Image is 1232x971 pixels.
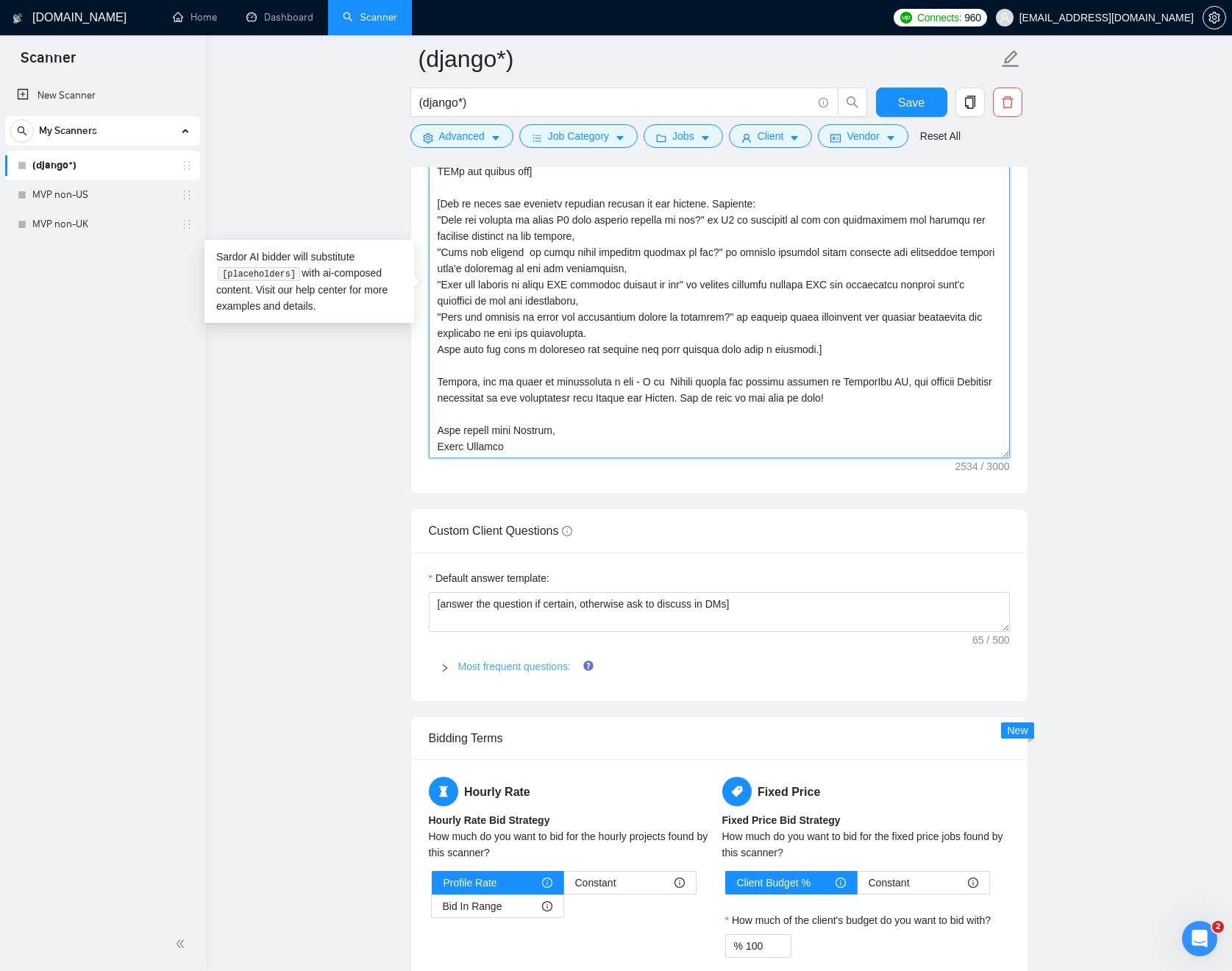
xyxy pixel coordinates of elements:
span: tag [722,777,752,806]
button: settingAdvancedcaret-down [410,124,513,148]
img: logo [13,7,23,30]
a: homeHome [173,11,217,24]
span: info-circle [968,878,978,888]
span: 960 [964,10,980,26]
div: Tooltip anchor [582,659,595,672]
span: Profile Rate [444,872,497,894]
a: help center [296,284,346,296]
button: idcardVendorcaret-down [818,124,908,148]
div: Most frequent questions: [429,650,1010,683]
button: copy [955,88,985,117]
span: Client Budget % [737,872,811,894]
b: Hourly Rate Bid Strategy [429,814,550,826]
a: searchScanner [343,11,397,24]
span: info-circle [819,98,828,107]
span: edit [1001,49,1020,68]
span: caret-down [789,132,800,143]
span: Bid In Range [443,895,502,917]
div: Sardor AI bidder will substitute with ai-composed content. Visit our for more examples and details. [204,240,414,323]
a: New Scanner [17,81,188,110]
span: New [1007,725,1028,736]
span: info-circle [542,901,552,911]
button: Save [876,88,947,117]
span: caret-down [491,132,501,143]
button: folderJobscaret-down [644,124,723,148]
span: right [441,664,449,672]
span: holder [181,189,193,201]
span: 2 [1212,921,1224,933]
span: bars [532,132,542,143]
span: Constant [869,872,910,894]
a: setting [1203,12,1226,24]
button: barsJob Categorycaret-down [519,124,638,148]
img: upwork-logo.png [900,12,912,24]
button: search [10,119,34,143]
textarea: Cover letter template: [429,127,1010,458]
li: My Scanners [5,116,200,239]
span: copy [956,96,984,109]
code: [placeholders] [218,267,299,282]
span: info-circle [836,878,846,888]
span: idcard [830,132,841,143]
button: search [838,88,867,117]
span: folder [656,132,666,143]
div: How much do you want to bid for the fixed price jobs found by this scanner? [722,828,1010,861]
span: Vendor [847,128,879,144]
button: delete [993,88,1022,117]
a: (django*) [32,151,172,180]
li: New Scanner [5,81,200,110]
span: hourglass [429,777,458,806]
span: user [1000,13,1010,23]
input: How much of the client's budget do you want to bid with? [746,935,791,957]
span: holder [181,160,193,171]
span: Save [898,93,925,112]
button: userClientcaret-down [729,124,813,148]
span: caret-down [615,132,625,143]
span: user [741,132,752,143]
div: How much do you want to bid for the hourly projects found by this scanner? [429,828,716,861]
iframe: Intercom live chat [1182,921,1217,956]
a: dashboardDashboard [246,11,313,24]
span: Jobs [672,128,694,144]
span: setting [423,132,433,143]
span: Advanced [439,128,485,144]
span: info-circle [562,526,572,536]
a: MVP non-US [32,180,172,210]
span: info-circle [674,878,685,888]
span: info-circle [542,878,552,888]
span: Job Category [548,128,609,144]
a: Most frequent questions: [458,661,571,672]
span: Custom Client Questions [429,524,572,537]
span: caret-down [886,132,896,143]
span: holder [181,218,193,230]
h5: Hourly Rate [429,777,716,806]
input: Search Freelance Jobs... [419,93,812,112]
span: delete [994,96,1022,109]
button: setting [1203,6,1226,29]
a: MVP non-UK [32,210,172,239]
b: Fixed Price Bid Strategy [722,814,841,826]
span: Connects: [917,10,961,26]
span: search [11,126,33,136]
label: How much of the client's budget do you want to bid with? [725,912,991,928]
span: caret-down [700,132,711,143]
span: Client [758,128,784,144]
span: search [838,96,866,109]
span: Scanner [9,47,88,78]
span: double-left [175,936,190,951]
label: Default answer template: [429,570,549,586]
textarea: Default answer template: [429,592,1010,632]
span: Constant [575,872,616,894]
input: Scanner name... [419,40,998,77]
a: Reset All [920,128,961,144]
div: Bidding Terms [429,717,1010,759]
h5: Fixed Price [722,777,1010,806]
span: My Scanners [39,116,97,146]
span: setting [1203,12,1225,24]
